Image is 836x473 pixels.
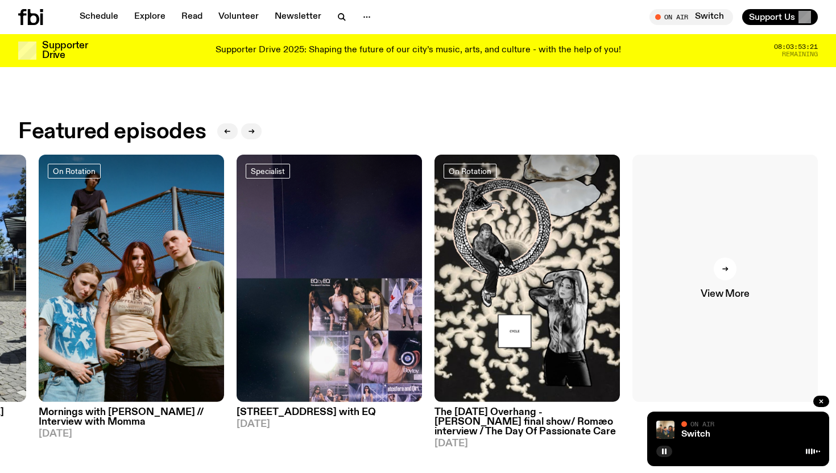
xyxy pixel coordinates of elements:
a: Volunteer [212,9,266,25]
h3: Supporter Drive [42,41,88,60]
span: 08:03:53:21 [774,44,818,50]
a: On Rotation [48,164,101,179]
a: Explore [127,9,172,25]
a: Switch [681,430,710,439]
span: Remaining [782,51,818,57]
a: On Rotation [444,164,496,179]
span: On Rotation [449,167,491,175]
h3: Mornings with [PERSON_NAME] // Interview with Momma [39,408,224,427]
a: [STREET_ADDRESS] with EQ[DATE] [237,402,422,429]
button: Support Us [742,9,818,25]
button: On AirSwitch [649,9,733,25]
span: [DATE] [39,429,224,439]
h3: [STREET_ADDRESS] with EQ [237,408,422,417]
a: Newsletter [268,9,328,25]
span: Specialist [251,167,285,175]
a: Read [175,9,209,25]
a: View More [632,155,818,402]
span: On Rotation [53,167,96,175]
span: Support Us [749,12,795,22]
span: [DATE] [237,420,422,429]
span: On Air [690,420,714,428]
a: The [DATE] Overhang - [PERSON_NAME] final show/ Romæo interview / The Day Of Passionate Care[DATE] [434,402,620,449]
img: A warm film photo of the switch team sitting close together. from left to right: Cedar, Lau, Sand... [656,421,674,439]
span: View More [701,289,749,299]
a: Mornings with [PERSON_NAME] // Interview with Momma[DATE] [39,402,224,439]
a: Schedule [73,9,125,25]
h3: The [DATE] Overhang - [PERSON_NAME] final show/ Romæo interview / The Day Of Passionate Care [434,408,620,437]
span: [DATE] [434,439,620,449]
p: Supporter Drive 2025: Shaping the future of our city’s music, arts, and culture - with the help o... [216,45,621,56]
a: Specialist [246,164,290,179]
h2: Featured episodes [18,122,206,142]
